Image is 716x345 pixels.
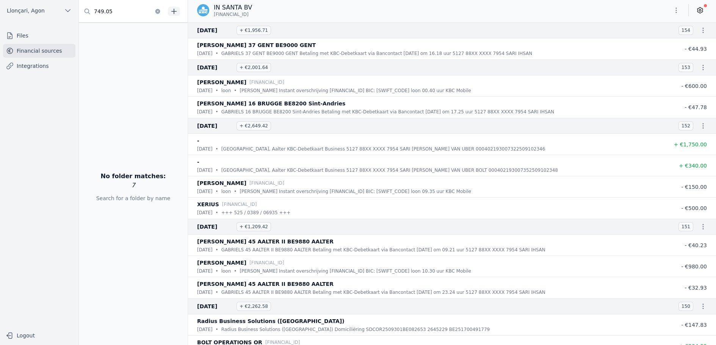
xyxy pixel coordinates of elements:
[216,210,218,215] font: •
[197,238,334,245] font: [PERSON_NAME] 45 AALTER II BE9880 AALTER
[216,168,218,173] font: •
[249,80,284,85] font: [FINANCIAL_ID]
[197,88,213,93] font: [DATE]
[197,146,213,152] font: [DATE]
[682,65,690,70] font: 153
[221,168,558,173] font: [GEOGRAPHIC_DATA], Aalter KBC-Debetkaart Business 5127 88XX XXXX 7954 SARI [PERSON_NAME] VAN UBER...
[682,304,690,309] font: 150
[682,123,690,129] font: 152
[682,184,707,190] font: - €150.00
[685,242,707,248] font: - €40.23
[197,79,246,85] font: [PERSON_NAME]
[197,27,217,33] font: [DATE]
[221,268,231,274] font: loon
[197,109,213,114] font: [DATE]
[682,28,690,33] font: 154
[234,268,237,274] font: •
[679,163,707,169] font: + €340.00
[674,141,707,147] font: + €1,750.00
[17,48,62,54] font: Financial sources
[197,189,213,194] font: [DATE]
[3,29,75,42] a: Files
[101,172,166,180] font: No folder matches:
[221,290,545,295] font: GABRIELS 45 AALTER II BE9880 AALTER Betaling met KBC-Debetkaart via Bancontact [DATE] om 23.24 uu...
[249,180,284,186] font: [FINANCIAL_ID]
[197,51,213,56] font: [DATE]
[240,65,268,70] font: + €2,001.64
[7,8,45,14] font: Llonçari, Agon
[234,189,237,194] font: •
[221,51,533,56] font: GABRIELS 37 GENT BE9000 GENT Betaling met KBC-Debetkaart via Bancontact [DATE] om 16.18 uur 5127 ...
[197,290,213,295] font: [DATE]
[197,4,209,16] img: kbc.png
[221,146,545,152] font: [GEOGRAPHIC_DATA], Aalter KBC-Debetkaart Business 5127 88XX XXXX 7954 SARI [PERSON_NAME] VAN UBER...
[216,146,218,152] font: •
[685,104,707,110] font: - €47.78
[3,59,75,73] a: Integrations
[197,268,213,274] font: [DATE]
[197,159,199,165] font: -
[197,327,213,332] font: [DATE]
[197,210,213,215] font: [DATE]
[685,46,707,52] font: - €44.93
[197,224,217,230] font: [DATE]
[221,210,291,215] font: +++ 525 / 0389 / 06935 +++
[216,327,218,332] font: •
[685,285,707,291] font: - €32.93
[131,182,135,189] font: 7
[216,247,218,252] font: •
[17,332,35,339] font: Logout
[240,224,268,229] font: + €1,209.42
[17,63,49,69] font: Integrations
[682,322,707,328] font: - €147.83
[17,33,28,39] font: Files
[197,123,217,129] font: [DATE]
[234,88,237,93] font: •
[197,281,334,287] font: [PERSON_NAME] 45 AALTER II BE9880 AALTER
[221,247,545,252] font: GABRIELS 45 AALTER II BE9880 AALTER Betaling met KBC-Debetkaart via Bancontact [DATE] om 09.21 uu...
[222,202,257,207] font: [FINANCIAL_ID]
[682,83,707,89] font: - €600.00
[197,303,217,309] font: [DATE]
[682,263,707,270] font: - €980.00
[216,290,218,295] font: •
[214,4,252,11] font: IN SANTA BV
[197,42,316,48] font: [PERSON_NAME] 37 GENT BE9000 GENT
[682,224,690,229] font: 151
[240,268,471,274] font: [PERSON_NAME] Instant overschrijving [FINANCIAL_ID] BIC: [SWIFT_CODE] loon 10.30 uur KBC Mobile
[240,88,471,93] font: [PERSON_NAME] Instant overschrijving [FINANCIAL_ID] BIC: [SWIFT_CODE] loon 00.40 uur KBC Mobile
[197,64,217,71] font: [DATE]
[249,260,284,265] font: [FINANCIAL_ID]
[216,268,218,274] font: •
[3,329,75,342] button: Logout
[221,189,231,194] font: loon
[197,318,345,324] font: Radius Business Solutions ([GEOGRAPHIC_DATA])
[216,189,218,194] font: •
[197,168,213,173] font: [DATE]
[216,88,218,93] font: •
[265,340,300,345] font: [FINANCIAL_ID]
[240,304,268,309] font: + €2,262.58
[3,5,75,17] button: Llonçari, Agon
[682,205,707,211] font: - €500.00
[197,260,246,266] font: [PERSON_NAME]
[96,195,171,201] font: Search for a folder by name
[197,247,213,252] font: [DATE]
[79,5,165,18] input: Filter by folder...
[3,44,75,58] a: Financial sources
[221,109,554,114] font: GABRIELS 16 BRUGGE BE8200 Sint-Andries Betaling met KBC-Debetkaart via Bancontact [DATE] om 17.25...
[216,109,218,114] font: •
[221,88,231,93] font: loon
[197,100,345,107] font: [PERSON_NAME] 16 BRUGGE BE8200 Sint-Andries
[240,123,268,129] font: + €2,649.42
[197,180,246,186] font: [PERSON_NAME]
[240,189,471,194] font: [PERSON_NAME] Instant overschrijving [FINANCIAL_ID] BIC: [SWIFT_CODE] loon 09.35 uur KBC Mobile
[221,327,490,332] font: Radius Business Solutions ([GEOGRAPHIC_DATA]) Domiciliëring SDCOR2509301BE082653 2645229 BE251700...
[197,138,199,144] font: -
[216,51,218,56] font: •
[240,28,268,33] font: + €1,956.71
[197,201,219,207] font: XERIUS
[214,12,249,17] font: [FINANCIAL_ID]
